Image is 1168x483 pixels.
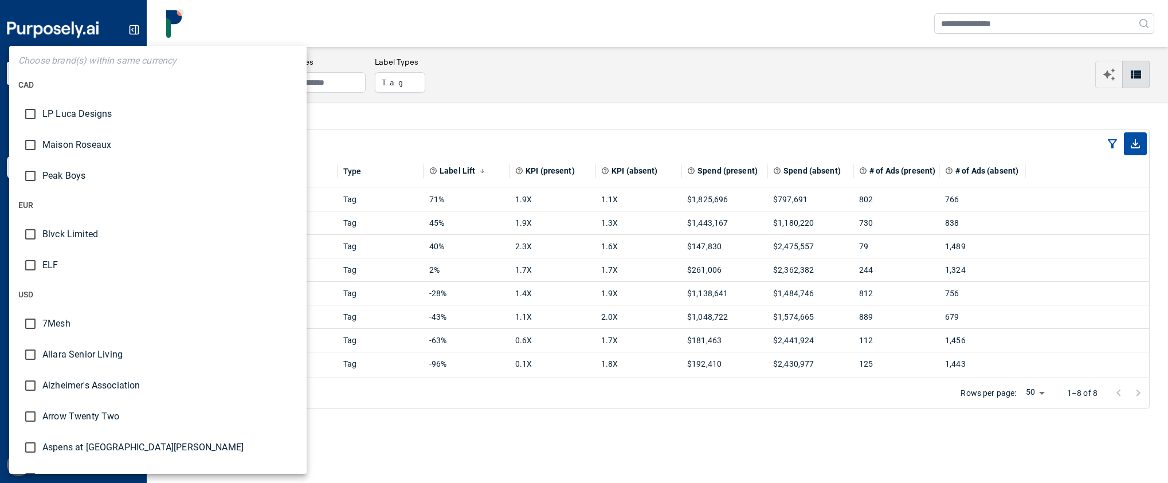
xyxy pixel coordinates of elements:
span: Peak Boys [42,169,297,183]
span: Arrow Twenty Two [42,410,297,423]
span: 7Mesh [42,317,297,331]
span: Blvck Limited [42,227,297,241]
li: CAD [9,71,307,99]
span: Maison Roseaux [42,138,297,152]
li: USD [9,281,307,308]
span: Alzheimer's Association [42,379,297,392]
li: EUR [9,191,307,219]
span: Aspens at [GEOGRAPHIC_DATA][PERSON_NAME] [42,441,297,454]
span: Allara Senior Living [42,348,297,362]
span: ELF [42,258,297,272]
span: LP Luca Designs [42,107,297,121]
